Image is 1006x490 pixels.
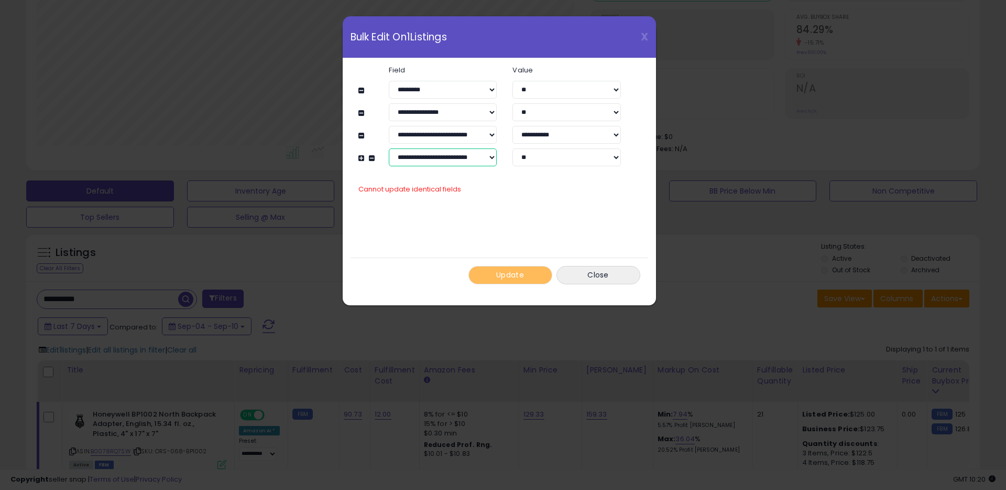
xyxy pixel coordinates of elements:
[496,270,524,280] span: Update
[351,32,447,42] span: Bulk Edit On 1 Listings
[556,266,640,284] button: Close
[505,67,628,73] label: Value
[358,184,461,194] span: Cannot update identical fields
[641,29,648,44] span: X
[381,67,505,73] label: Field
